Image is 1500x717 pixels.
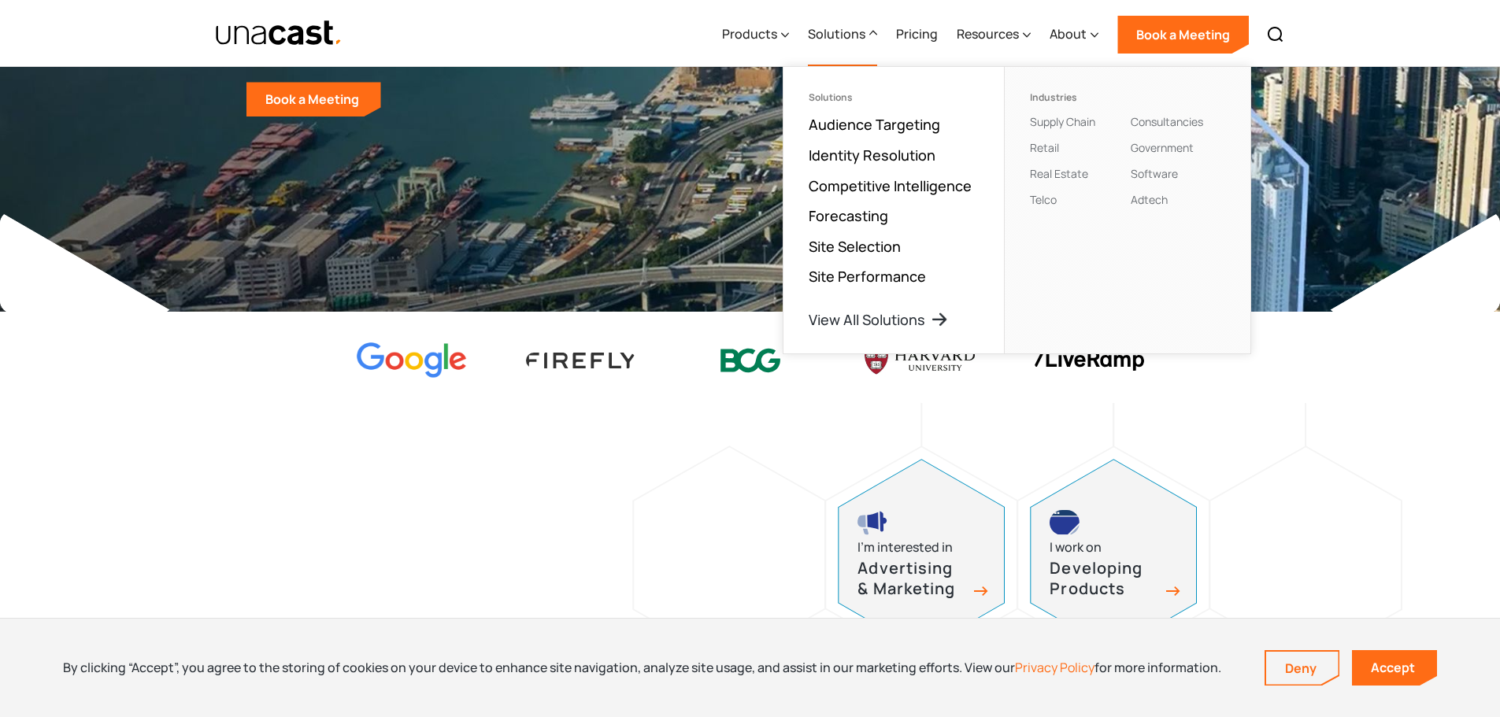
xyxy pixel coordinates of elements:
[809,310,949,329] a: View All Solutions
[809,92,979,103] div: Solutions
[1030,459,1197,651] a: developing products iconI work onDeveloping Products
[857,558,968,600] h3: Advertising & Marketing
[1050,558,1160,600] h3: Developing Products
[1050,24,1087,43] div: About
[357,342,467,379] img: Google logo Color
[1131,192,1168,207] a: Adtech
[722,24,777,43] div: Products
[857,537,953,558] div: I’m interested in
[1030,166,1088,181] a: Real Estate
[1030,140,1059,155] a: Retail
[1352,650,1437,686] a: Accept
[809,237,901,256] a: Site Selection
[246,82,381,116] a: Book a Meeting
[1030,92,1124,103] div: Industries
[1015,659,1094,676] a: Privacy Policy
[783,66,1251,354] nav: Solutions
[1050,537,1102,558] div: I work on
[957,2,1031,67] div: Resources
[809,146,935,164] a: Identity Resolution
[1266,652,1339,685] a: Deny
[1131,114,1203,129] a: Consultancies
[215,20,343,47] a: home
[695,338,806,383] img: BCG logo
[526,353,636,368] img: Firefly Advertising logo
[838,459,1005,651] a: advertising and marketing iconI’m interested inAdvertising & Marketing
[809,267,926,286] a: Site Performance
[1050,510,1080,535] img: developing products icon
[808,2,877,67] div: Solutions
[1030,114,1095,129] a: Supply Chain
[1117,16,1249,54] a: Book a Meeting
[957,24,1019,43] div: Resources
[865,342,975,379] img: Harvard U logo
[63,659,1221,676] div: By clicking “Accept”, you agree to the storing of cookies on your device to enhance site navigati...
[1131,166,1178,181] a: Software
[215,20,343,47] img: Unacast text logo
[857,510,887,535] img: advertising and marketing icon
[1131,140,1194,155] a: Government
[809,176,972,195] a: Competitive Intelligence
[1050,2,1098,67] div: About
[896,2,938,67] a: Pricing
[1266,25,1285,44] img: Search icon
[1034,351,1144,371] img: liveramp logo
[808,24,865,43] div: Solutions
[722,2,789,67] div: Products
[809,115,940,134] a: Audience Targeting
[1030,192,1057,207] a: Telco
[809,206,888,225] a: Forecasting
